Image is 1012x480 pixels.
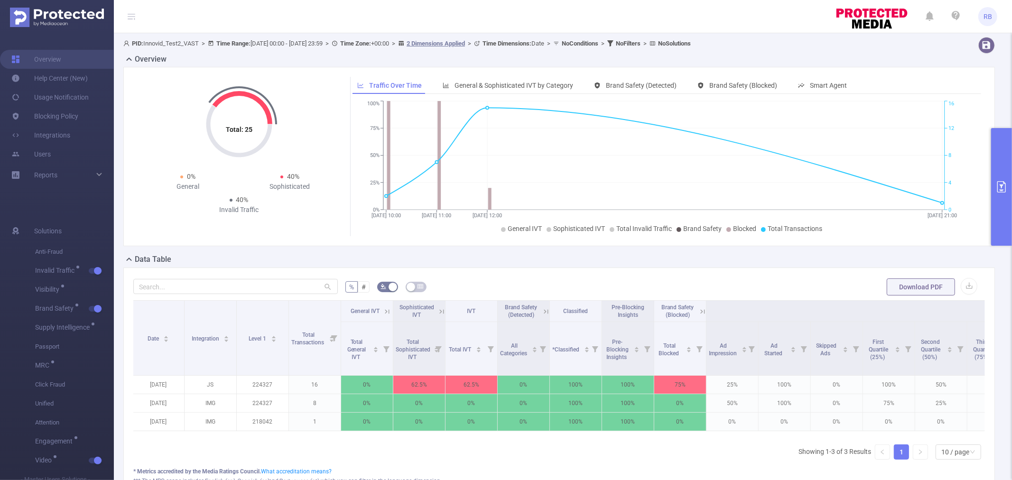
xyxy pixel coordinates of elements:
button: Download PDF [887,278,955,295]
div: Invalid Traffic [188,205,290,215]
span: General IVT [351,308,380,314]
div: Sort [584,345,590,351]
i: icon: caret-up [634,345,640,348]
input: Search... [133,279,338,294]
span: General & Sophisticated IVT by Category [455,82,573,89]
div: Sort [895,345,901,351]
span: IVT [467,308,476,314]
span: Integration [192,335,221,342]
p: 0% [915,413,967,431]
span: Innovid_Test2_VAST [DATE] 00:00 - [DATE] 23:59 +00:00 [123,40,691,47]
div: Sophisticated [239,182,341,192]
tspan: [DATE] 12:00 [473,212,502,219]
i: Filter menu [536,322,549,375]
i: icon: caret-down [687,349,692,351]
i: Filter menu [797,322,810,375]
div: Sort [271,334,277,340]
span: Sophisticated IVT [399,304,434,318]
div: General [137,182,239,192]
span: Traffic Over Time [369,82,422,89]
tspan: 0 [948,207,951,213]
div: Sort [742,345,747,351]
i: Filter menu [693,322,706,375]
b: Time Dimensions : [483,40,531,47]
span: Passport [35,337,114,356]
p: 50% [706,394,758,412]
span: Total Sophisticated IVT [396,339,430,360]
span: Engagement [35,438,76,444]
p: IMG [185,413,236,431]
b: Time Zone: [340,40,371,47]
tspan: [DATE] 10:00 [371,212,401,219]
span: Reports [34,171,57,179]
tspan: 25% [370,180,380,186]
i: icon: caret-down [742,349,747,351]
span: Total IVT [449,346,473,353]
span: Total Blocked [659,342,681,357]
a: 1 [894,445,909,459]
p: 0% [393,413,445,431]
tspan: Total: 25 [226,126,252,133]
p: 0% [759,413,810,431]
i: Filter menu [745,322,758,375]
tspan: 0% [373,207,380,213]
p: 100% [863,376,915,394]
p: [DATE] [132,394,184,412]
i: icon: table [418,284,423,289]
tspan: 16 [948,101,954,107]
span: Ad Impression [709,342,738,357]
i: icon: caret-down [895,349,901,351]
span: First Quartile (25%) [869,339,888,360]
span: Date [148,335,160,342]
p: 0% [863,413,915,431]
span: Level 1 [249,335,268,342]
span: Total General IVT [347,339,366,360]
span: Invalid Traffic [35,267,78,274]
i: Filter menu [641,322,654,375]
i: icon: caret-down [164,338,169,341]
div: Sort [947,345,953,351]
div: Sort [163,334,169,340]
span: Brand Safety (Blocked) [709,82,777,89]
p: 100% [602,413,654,431]
span: Brand Safety (Detected) [505,304,538,318]
span: Visibility [35,286,63,293]
i: icon: line-chart [357,82,364,89]
span: Supply Intelligence [35,324,93,331]
i: icon: caret-up [947,345,953,348]
div: Sort [790,345,796,351]
span: > [598,40,607,47]
span: General IVT [508,225,542,232]
tspan: 12 [948,125,954,131]
i: icon: caret-down [271,338,276,341]
b: No Filters [616,40,641,47]
p: 0% [341,413,393,431]
tspan: 75% [370,125,380,131]
i: icon: caret-up [476,345,482,348]
a: Blocking Policy [11,107,78,126]
p: 0% [341,376,393,394]
i: Filter menu [327,301,341,375]
a: Integrations [11,126,70,145]
i: icon: caret-up [895,345,901,348]
p: [DATE] [132,413,184,431]
i: icon: caret-down [532,349,537,351]
p: 0% [341,394,393,412]
p: 218042 [237,413,288,431]
span: Pre-Blocking Insights [606,339,629,360]
i: icon: caret-up [373,345,379,348]
i: icon: caret-up [742,345,747,348]
tspan: 50% [370,153,380,159]
i: icon: bar-chart [443,82,449,89]
u: 2 Dimensions Applied [407,40,465,47]
i: icon: left [880,449,885,455]
i: icon: right [918,449,923,455]
a: Usage Notification [11,88,89,107]
span: Smart Agent [810,82,847,89]
i: icon: caret-up [687,345,692,348]
a: Help Center (New) [11,69,88,88]
span: Sophisticated IVT [553,225,605,232]
i: icon: caret-down [843,349,848,351]
b: No Solutions [658,40,691,47]
i: icon: bg-colors [381,284,386,289]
